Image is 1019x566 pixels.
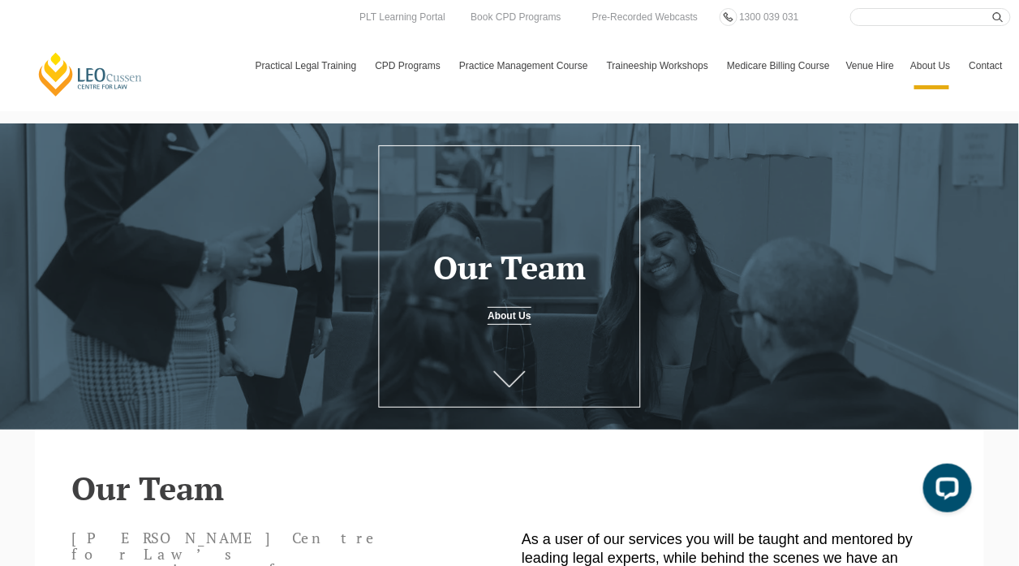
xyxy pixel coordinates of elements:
iframe: LiveChat chat widget [910,457,978,525]
a: About Us [902,42,961,89]
a: Medicare Billing Course [719,42,838,89]
a: Venue Hire [838,42,902,89]
h1: Our Team [387,249,631,285]
a: Practical Legal Training [247,42,368,89]
a: PLT Learning Portal [355,8,449,26]
h2: Our Team [71,470,948,506]
span: 1300 039 031 [739,11,798,23]
a: Book CPD Programs [467,8,565,26]
a: 1300 039 031 [735,8,802,26]
a: CPD Programs [367,42,451,89]
a: Practice Management Course [451,42,599,89]
a: Traineeship Workshops [599,42,719,89]
a: About Us [488,307,531,325]
a: [PERSON_NAME] Centre for Law [37,51,144,97]
a: Contact [961,42,1011,89]
a: Pre-Recorded Webcasts [588,8,703,26]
